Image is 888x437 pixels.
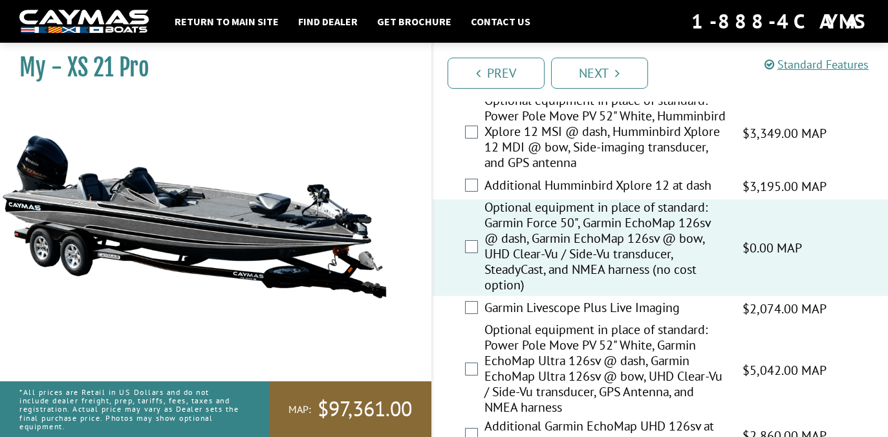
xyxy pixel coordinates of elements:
[168,13,285,30] a: Return to main site
[464,13,537,30] a: Contact Us
[448,58,545,89] a: Prev
[318,396,412,423] span: $97,361.00
[19,53,399,82] h1: My - XS 21 Pro
[742,361,827,380] span: $5,042.00 MAP
[19,381,240,437] p: *All prices are Retail in US Dollars and do not include dealer freight, prep, tariffs, fees, taxe...
[742,124,827,143] span: $3,349.00 MAP
[551,58,648,89] a: Next
[484,93,727,174] label: Optional equipment in place of standard: Power Pole Move PV 52" White, Humminbird Xplore 12 MSI @...
[484,199,727,296] label: Optional equipment in place of standard: Garmin Force 50", Garmin EchoMap 126sv @ dash, Garmin Ec...
[484,177,727,196] label: Additional Humminbird Xplore 12 at dash
[742,299,827,319] span: $2,074.00 MAP
[484,322,727,418] label: Optional equipment in place of standard: Power Pole Move PV 52" White, Garmin EchoMap Ultra 126sv...
[484,300,727,319] label: Garmin Livescope Plus Live Imaging
[742,238,802,258] span: $0.00 MAP
[764,57,869,72] a: Standard Features
[691,7,869,36] div: 1-888-4CAYMAS
[292,13,364,30] a: Find Dealer
[371,13,458,30] a: Get Brochure
[19,10,149,34] img: white-logo-c9c8dbefe5ff5ceceb0f0178aa75bf4bb51f6bca0971e226c86eb53dfe498488.png
[269,381,431,437] a: MAP:$97,361.00
[288,403,311,416] span: MAP:
[742,177,827,196] span: $3,195.00 MAP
